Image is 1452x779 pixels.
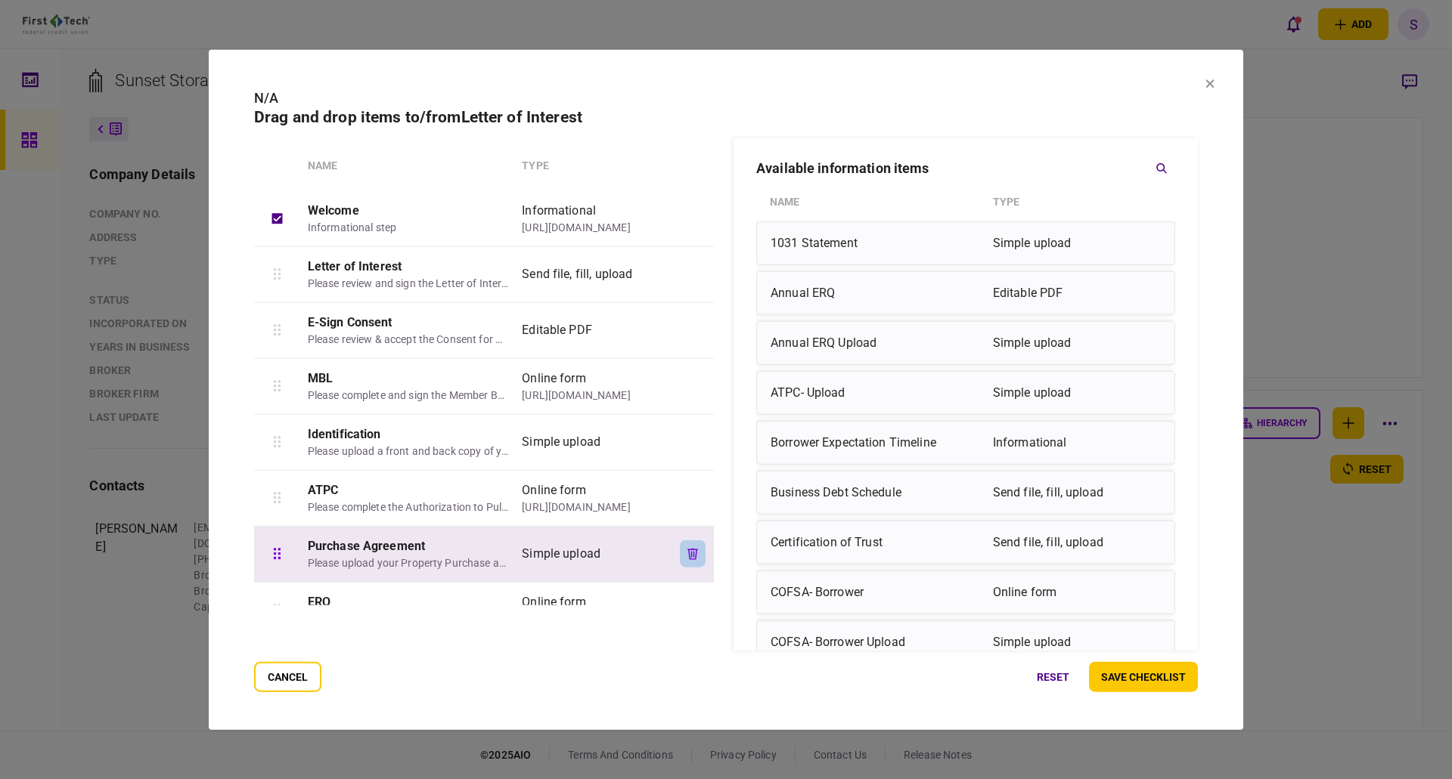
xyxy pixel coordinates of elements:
[756,520,1175,564] div: Certification of TrustSend file, fill, upload
[522,219,659,235] div: [URL][DOMAIN_NAME]
[993,377,1161,407] div: Simple upload
[308,275,509,291] div: Please review and sign the Letter of Interest.
[756,420,1175,464] div: Borrower Expectation TimelineInformational
[756,570,1175,614] div: COFSA- BorrowerOnline form
[308,313,509,331] div: E-Sign Consent
[993,277,1161,308] div: Editable PDF
[522,265,659,283] div: Send file, fill, upload
[1025,662,1081,692] button: reset
[771,477,985,507] div: Business Debt Schedule
[308,425,509,443] div: Identification
[756,161,929,175] h3: available information items
[993,227,1161,258] div: Simple upload
[522,387,659,403] div: [URL][DOMAIN_NAME]
[771,577,985,607] div: COFSA- Borrower
[993,477,1161,507] div: Send file, fill, upload
[770,189,985,215] div: Name
[522,499,659,515] div: [URL][DOMAIN_NAME]
[771,527,985,557] div: Certification of Trust
[522,157,659,173] div: Type
[522,481,659,499] div: Online form
[756,270,1175,314] div: Annual ERQEditable PDF
[308,331,509,347] div: Please review & accept the Consent for Use of Electronic Signature & Electronic Disclosures Agree...
[993,527,1161,557] div: Send file, fill, upload
[308,219,509,235] div: Informational step
[771,227,985,258] div: 1031 Statement
[756,470,1175,514] div: Business Debt ScheduleSend file, fill, upload
[771,626,985,657] div: COFSA- Borrower Upload
[522,592,659,611] div: Online form
[993,189,1162,215] div: Type
[308,387,509,403] div: Please complete and sign the Member Business Loan Application (MBL). The form must be signed by B...
[756,370,1175,414] div: ATPC- UploadSimple upload
[308,369,509,387] div: MBL
[522,201,659,219] div: Informational
[308,443,509,459] div: Please upload a front and back copy of your Driver's License. All authorized individual guarantor...
[756,320,1175,364] div: Annual ERQ UploadSimple upload
[308,257,509,275] div: Letter of Interest
[308,157,515,173] div: Name
[756,221,1175,264] div: 1031 StatementSimple upload
[1089,662,1198,692] button: save checklist
[771,277,985,308] div: Annual ERQ
[254,107,1198,126] h2: Drag and drop items to/from Letter of Interest
[522,545,659,563] div: Simple upload
[771,377,985,407] div: ATPC- Upload
[993,577,1161,607] div: Online form
[308,201,509,219] div: Welcome
[993,327,1161,357] div: Simple upload
[308,555,509,570] div: Please upload your Property Purchase and Sales Agreement.
[254,87,1198,107] div: N/A
[993,626,1161,657] div: Simple upload
[756,620,1175,663] div: COFSA- Borrower UploadSimple upload
[308,536,509,555] div: Purchase Agreement
[308,481,509,499] div: ATPC
[522,321,659,339] div: Editable PDF
[308,592,509,611] div: ERQ
[522,369,659,387] div: Online form
[308,499,509,515] div: Please complete the Authorization to Pull Credit (ATPC). The form must be signed by all individua...
[771,327,985,357] div: Annual ERQ Upload
[254,662,321,692] button: cancel
[771,427,985,457] div: Borrower Expectation Timeline
[522,433,659,451] div: Simple upload
[993,427,1161,457] div: Informational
